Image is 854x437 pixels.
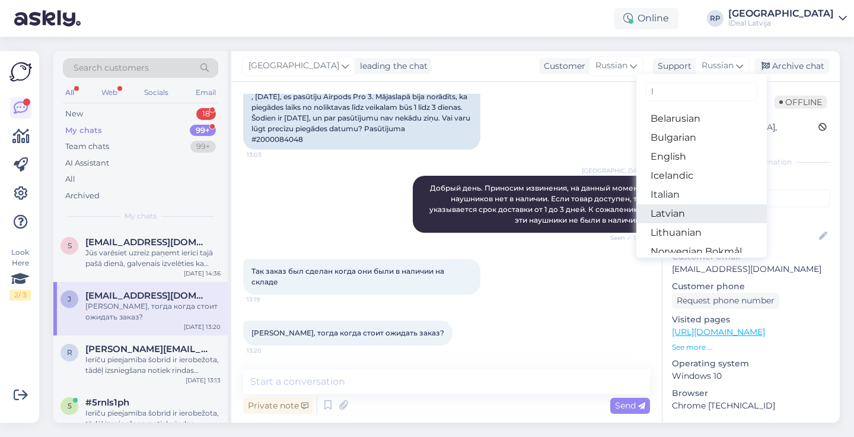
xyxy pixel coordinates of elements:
p: Windows 10 [672,370,830,382]
span: j [68,294,71,303]
input: Type to filter... [646,83,757,101]
p: Customer phone [672,280,830,293]
div: Online [614,8,678,29]
div: Archive chat [754,58,829,74]
a: Lithuanian [636,223,767,242]
div: 18 [196,108,216,120]
p: Visited pages [672,313,830,326]
span: 5 [68,401,72,410]
span: 13:20 [247,346,291,355]
span: sabiineee.l14@gmail.com [85,237,209,248]
span: [GEOGRAPHIC_DATA] [248,59,339,72]
span: Russian [595,59,627,72]
div: AI Assistant [65,157,109,169]
div: Support [653,60,692,72]
span: Search customers [74,62,149,74]
div: 99+ [190,141,216,153]
div: [PERSON_NAME], тогда когда стоит ожидать заказ? [85,301,221,322]
div: My chats [65,125,102,137]
span: #5rnls1ph [85,397,129,408]
p: Chrome [TECHNICAL_ID] [672,400,830,412]
p: See more ... [672,342,830,353]
div: Ierīču pieejamība šobrīd ir ierobežota, tādēļ izsniegšana notiek rindas kārtībā. [85,408,221,429]
div: Private note [243,398,313,414]
span: r [67,348,72,357]
div: Jūs varēsiet uzreiz paņemt ierīci tajā pašā dienā, galvenais izvelēties ka vēlaties saņemt klātie... [85,248,221,269]
span: Russian [702,59,734,72]
div: RP [707,10,724,27]
img: Askly Logo [9,61,32,83]
span: 13:19 [247,295,291,304]
div: Team chats [65,141,109,153]
div: Email [193,85,218,100]
p: Browser [672,387,830,400]
div: [DATE] 13:20 [184,322,221,331]
span: 13:03 [247,150,291,159]
div: [DATE] 13:13 [186,376,221,385]
div: All [65,173,75,185]
span: Так заказ был сделан когда они были в наличии на складе [251,267,446,286]
span: Offline [775,96,827,109]
div: Archived [65,190,100,202]
div: Labdien. , [DATE], es pasūtīju Airpods Pro 3. Mājaslapā bija norādīts, ka piegādes laiks no nolik... [243,76,480,150]
a: Icelandic [636,166,767,185]
span: Seen ✓ 13:12 [602,233,646,242]
div: 2 / 3 [9,290,31,300]
div: Ierīču pieejamība šobrīd ir ierobežota, tādēļ izsniegšana notiek rindas kārtībā. [85,354,221,376]
span: rodrigo.varlamovs@gmail.com [85,344,209,354]
div: Look Here [9,247,31,300]
a: English [636,147,767,166]
div: leading the chat [355,60,428,72]
div: All [63,85,77,100]
div: Web [99,85,120,100]
div: Request phone number [672,293,779,309]
a: Italian [636,185,767,204]
p: [EMAIL_ADDRESS][DOMAIN_NAME] [672,263,830,275]
a: Bulgarian [636,128,767,147]
div: [DATE] 14:36 [184,269,221,278]
span: [GEOGRAPHIC_DATA] [582,166,646,175]
a: Belarusian [636,109,767,128]
p: Operating system [672,357,830,370]
div: iDeal Latvija [728,18,834,28]
div: 99+ [190,125,216,137]
span: My chats [125,211,157,221]
span: Send [615,400,645,411]
a: Latvian [636,204,767,223]
span: [PERSON_NAME], тогда когда стоит ожидать заказ? [251,328,444,337]
div: Customer [539,60,585,72]
div: New [65,108,83,120]
span: s [68,241,72,250]
div: [GEOGRAPHIC_DATA] [728,9,834,18]
a: [URL][DOMAIN_NAME] [672,327,765,337]
span: Добрый день. Приносим извинения, на данный момент наушников нет в наличии. Если товар доступен, т... [429,183,643,224]
div: Socials [142,85,171,100]
a: [GEOGRAPHIC_DATA]iDeal Latvija [728,9,847,28]
span: jegor.parigin@gmail.com [85,290,209,301]
a: Norwegian Bokmål [636,242,767,261]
